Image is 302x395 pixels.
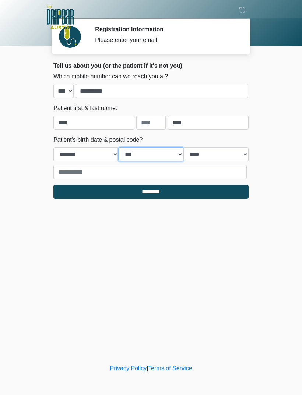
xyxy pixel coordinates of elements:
[59,26,81,48] img: Agent Avatar
[53,104,117,113] label: Patient first & last name:
[53,72,168,81] label: Which mobile number can we reach you at?
[147,365,148,371] a: |
[53,62,249,69] h2: Tell us about you (or the patient if it's not you)
[53,135,143,144] label: Patient's birth date & postal code?
[95,36,238,45] div: Please enter your email
[110,365,147,371] a: Privacy Policy
[46,6,74,29] img: The DRIPBaR - Austin The Domain Logo
[148,365,192,371] a: Terms of Service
